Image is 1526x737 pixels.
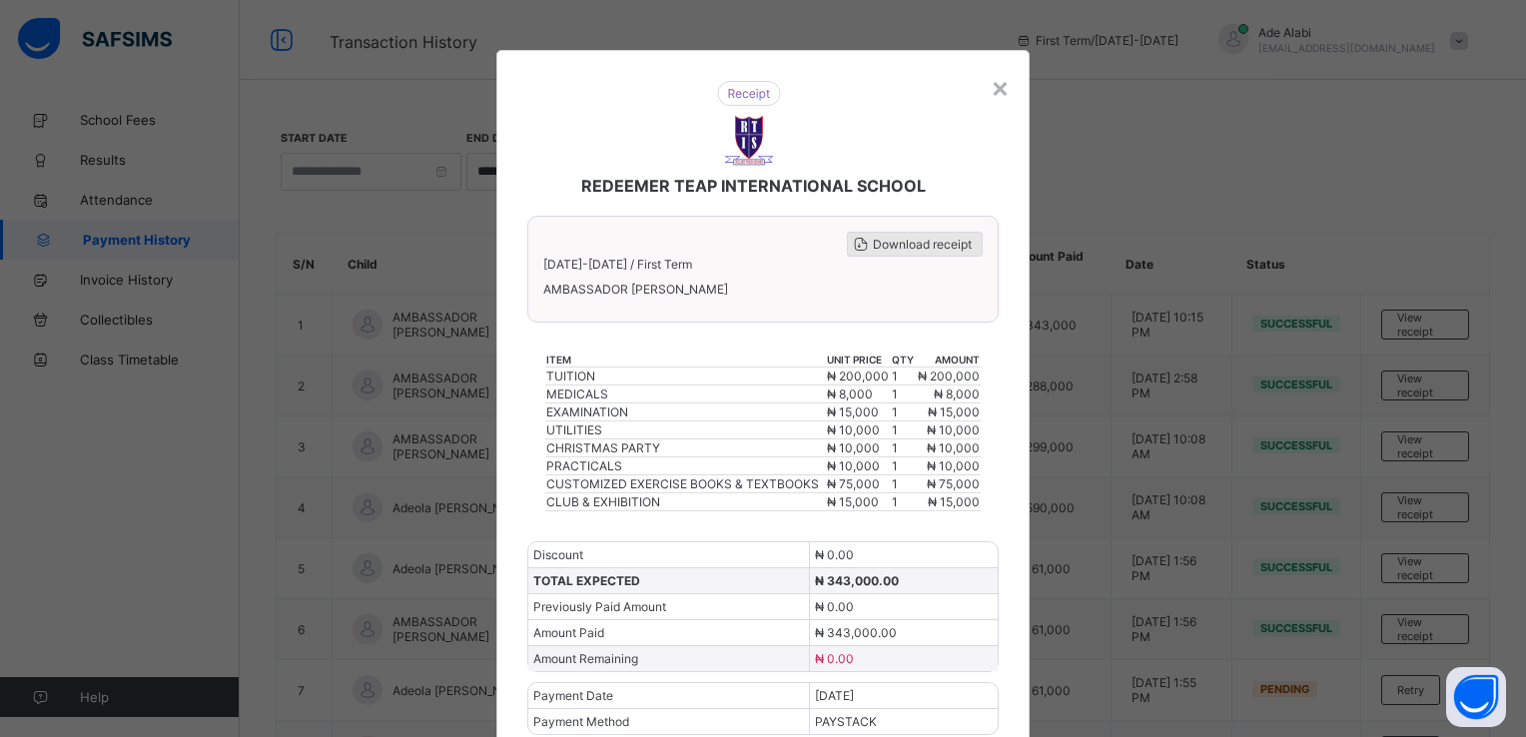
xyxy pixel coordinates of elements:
[891,439,915,457] td: 1
[891,421,915,439] td: 1
[991,70,1010,104] div: ×
[581,176,926,196] span: REDEEMER TEAP INTERNATIONAL SCHOOL
[928,404,980,419] span: ₦ 15,000
[815,651,854,666] span: ₦ 0.00
[724,116,774,166] img: REDEEMER TEAP INTERNATIONAL SCHOOL
[533,625,604,640] span: Amount Paid
[815,599,854,614] span: ₦ 0.00
[891,385,915,403] td: 1
[891,475,915,493] td: 1
[927,440,980,455] span: ₦ 10,000
[928,494,980,509] span: ₦ 15,000
[546,440,825,455] div: CHRISTMAS PARTY
[826,353,891,368] th: unit price
[815,625,897,640] span: ₦ 343,000.00
[891,353,915,368] th: qty
[546,368,825,383] div: TUITION
[546,476,825,491] div: CUSTOMIZED EXERCISE BOOKS & TEXTBOOKS
[546,422,825,437] div: UTILITIES
[533,573,640,588] span: TOTAL EXPECTED
[533,599,666,614] span: Previously Paid Amount
[827,422,880,437] span: ₦ 10,000
[873,237,972,252] span: Download receipt
[717,81,781,106] img: receipt.26f346b57495a98c98ef9b0bc63aa4d8.svg
[543,257,692,272] span: [DATE]-[DATE] / First Term
[533,688,613,703] span: Payment Date
[827,494,879,509] span: ₦ 15,000
[934,386,980,401] span: ₦ 8,000
[918,368,980,383] span: ₦ 200,000
[533,714,629,729] span: Payment Method
[891,493,915,511] td: 1
[827,368,889,383] span: ₦ 200,000
[546,494,825,509] div: CLUB & EXHIBITION
[533,547,583,562] span: Discount
[827,386,873,401] span: ₦ 8,000
[927,422,980,437] span: ₦ 10,000
[815,547,854,562] span: ₦ 0.00
[546,404,825,419] div: EXAMINATION
[891,457,915,475] td: 1
[546,386,825,401] div: MEDICALS
[815,573,899,588] span: ₦ 343,000.00
[815,714,877,729] span: PAYSTACK
[533,651,638,666] span: Amount Remaining
[927,458,980,473] span: ₦ 10,000
[543,282,984,297] span: AMBASSADOR [PERSON_NAME]
[927,476,980,491] span: ₦ 75,000
[827,458,880,473] span: ₦ 10,000
[891,368,915,385] td: 1
[545,353,826,368] th: item
[1446,667,1506,727] button: Open asap
[891,403,915,421] td: 1
[815,688,854,703] span: [DATE]
[916,353,981,368] th: amount
[546,458,825,473] div: PRACTICALS
[827,440,880,455] span: ₦ 10,000
[827,404,879,419] span: ₦ 15,000
[827,476,880,491] span: ₦ 75,000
